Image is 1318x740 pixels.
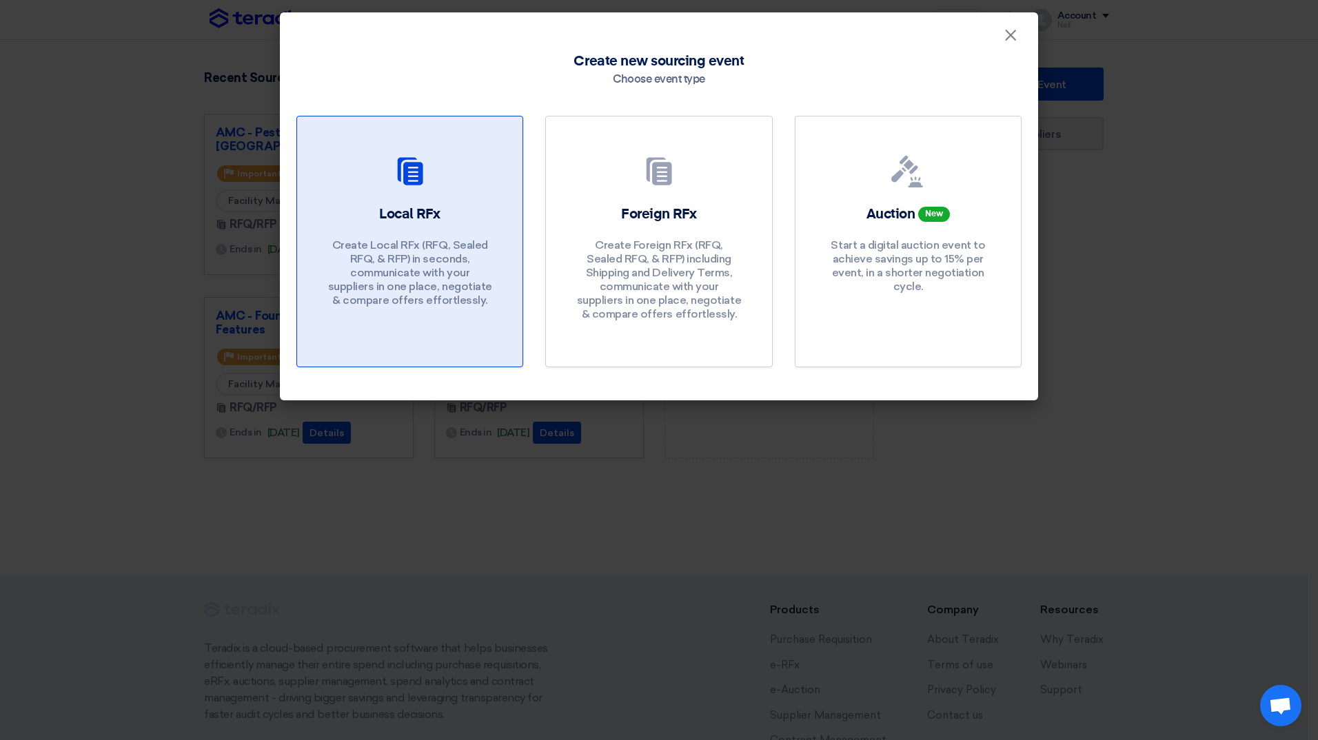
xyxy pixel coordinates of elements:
a: Local RFx Create Local RFx (RFQ, Sealed RFQ, & RFP) in seconds, communicate with your suppliers i... [296,116,523,367]
h2: Local RFx [379,205,440,224]
p: Create Foreign RFx (RFQ, Sealed RFQ, & RFP) including Shipping and Delivery Terms, communicate wi... [576,238,742,321]
div: Choose event type [613,72,705,88]
p: Start a digital auction event to achieve savings up to 15% per event, in a shorter negotiation cy... [825,238,991,294]
span: Create new sourcing event [574,51,744,72]
a: Foreign RFx Create Foreign RFx (RFQ, Sealed RFQ, & RFP) including Shipping and Delivery Terms, co... [545,116,772,367]
p: Create Local RFx (RFQ, Sealed RFQ, & RFP) in seconds, communicate with your suppliers in one plac... [327,238,493,307]
button: Close [993,22,1028,50]
span: Auction [866,207,915,221]
h2: Foreign RFx [621,205,697,224]
div: Open chat [1260,685,1301,726]
span: × [1004,25,1017,52]
span: New [918,207,950,222]
a: Auction New Start a digital auction event to achieve savings up to 15% per event, in a shorter ne... [795,116,1022,367]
